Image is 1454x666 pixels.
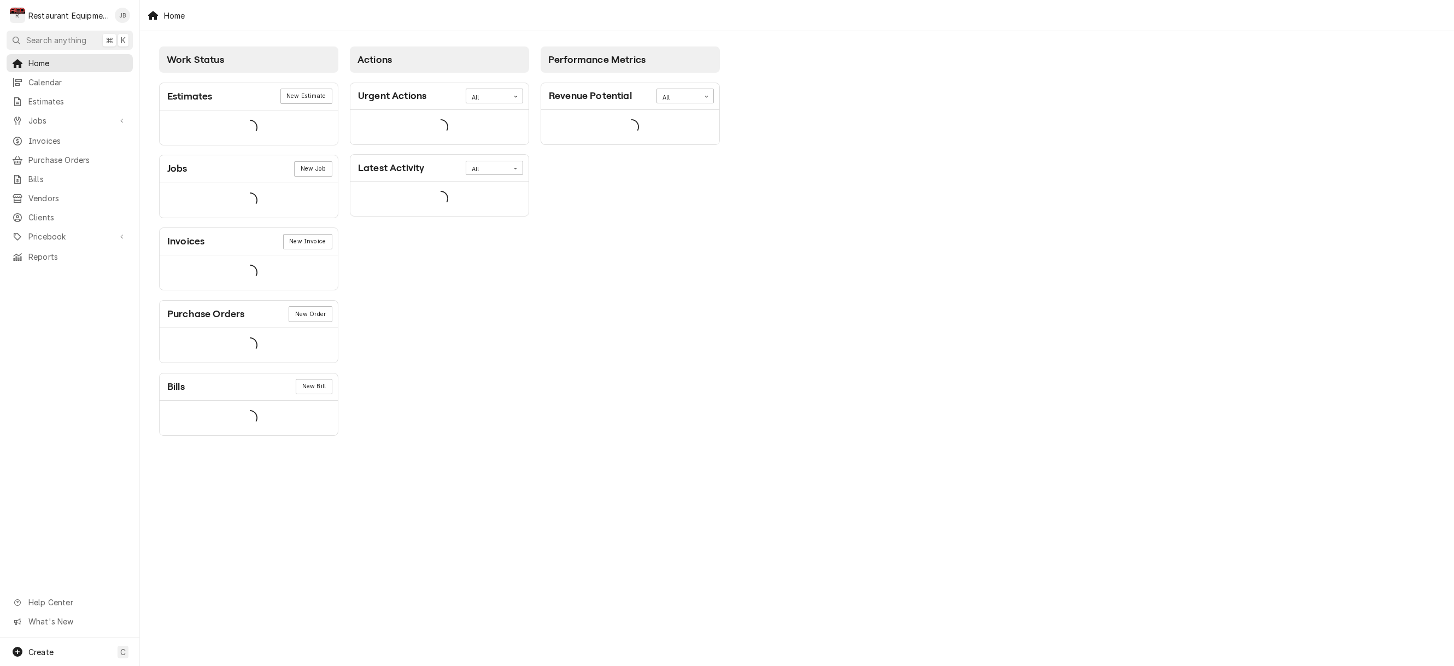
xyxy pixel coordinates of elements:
a: New Job [294,161,332,177]
a: Go to Jobs [7,112,133,130]
div: Card Title [167,89,212,104]
a: New Bill [296,379,332,394]
span: Loading... [624,115,639,138]
a: Purchase Orders [7,151,133,169]
div: Card Data [160,401,338,435]
a: Clients [7,208,133,226]
div: Card Column Header [159,46,338,73]
div: Card Header [160,373,338,401]
a: Vendors [7,189,133,207]
div: Card Link Button [283,234,332,249]
div: All [662,94,694,102]
div: Card Header [160,228,338,255]
span: Create [28,647,54,657]
a: Calendar [7,73,133,91]
a: Bills [7,170,133,188]
div: Dashboard [140,31,1454,455]
div: Card Column Content [541,73,720,188]
button: Search anything⌘K [7,31,133,50]
div: Card Link Button [289,306,332,322]
span: Home [28,57,127,69]
span: Clients [28,212,127,223]
div: Card Link Button [280,89,332,104]
div: Card Data [160,110,338,145]
div: Card Header [350,155,529,182]
div: Card Data Filter Control [466,89,523,103]
div: JB [115,8,130,23]
div: Card Title [167,234,204,249]
span: C [120,646,126,658]
a: Estimates [7,92,133,110]
div: Card Data [160,255,338,290]
div: Card: Purchase Orders [159,300,338,363]
span: Reports [28,251,127,262]
div: Card Data Filter Control [656,89,714,103]
div: Card: Estimates [159,83,338,145]
div: Card Header [541,83,719,110]
a: Home [7,54,133,72]
span: Estimates [28,96,127,107]
span: Jobs [28,115,111,126]
span: Loading... [242,116,257,139]
span: Loading... [242,406,257,429]
span: K [121,34,126,46]
div: Card Header [160,83,338,110]
a: Go to Help Center [7,593,133,611]
span: Loading... [242,334,257,357]
span: Search anything [26,34,86,46]
div: Card Data [350,110,529,144]
div: Card: Latest Activity [350,154,529,217]
span: Vendors [28,192,127,204]
div: Card: Revenue Potential [541,83,720,145]
div: Restaurant Equipment Diagnostics's Avatar [10,8,25,23]
div: Card Header [160,155,338,183]
div: Card: Jobs [159,155,338,218]
div: Card Data [541,110,719,144]
span: Work Status [167,54,224,65]
div: Card Column: Actions [344,41,535,442]
div: Card Link Button [294,161,332,177]
div: Card Link Button [296,379,332,394]
div: Card Data [160,328,338,363]
span: Loading... [433,188,448,211]
div: Card Title [167,379,185,394]
a: Invoices [7,132,133,150]
div: All [472,165,503,174]
a: Go to Pricebook [7,227,133,246]
span: Loading... [433,115,448,138]
div: R [10,8,25,23]
span: Calendar [28,77,127,88]
div: Card: Invoices [159,227,338,290]
div: Card: Bills [159,373,338,436]
div: Card Column: Work Status [154,41,344,442]
span: Purchase Orders [28,154,127,166]
span: What's New [28,616,126,627]
div: Card Title [358,89,426,103]
span: Performance Metrics [548,54,646,65]
div: Card Data Filter Control [466,161,523,175]
div: Card Data [160,183,338,218]
div: Card Header [160,301,338,328]
a: New Order [289,306,332,322]
span: ⌘ [105,34,113,46]
div: Jaired Brunty's Avatar [115,8,130,23]
div: Restaurant Equipment Diagnostics [28,10,109,21]
div: Card Column Header [541,46,720,73]
div: Card Title [167,161,187,176]
span: Actions [357,54,392,65]
div: Card Header [350,83,529,110]
span: Invoices [28,135,127,147]
a: Go to What's New [7,612,133,630]
a: New Estimate [280,89,332,104]
div: Card Title [167,307,244,322]
div: Card: Urgent Actions [350,83,529,145]
span: Loading... [242,189,257,212]
div: Card Data [350,182,529,216]
span: Bills [28,173,127,185]
a: New Invoice [283,234,332,249]
div: All [472,94,503,102]
div: Card Title [358,161,424,176]
div: Card Title [549,89,632,103]
div: Card Column: Performance Metrics [535,41,726,442]
div: Card Column Content [350,73,529,217]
